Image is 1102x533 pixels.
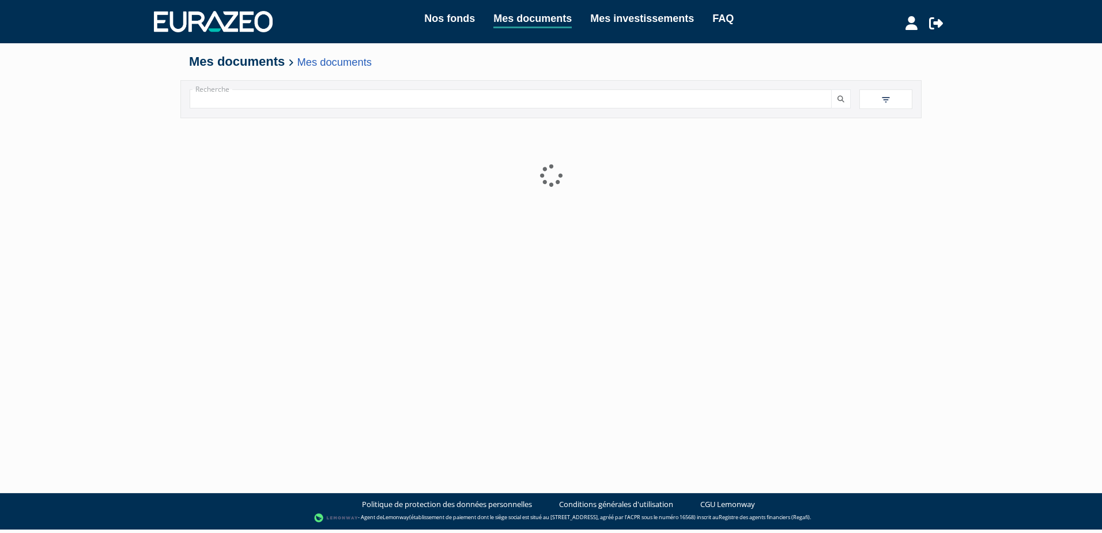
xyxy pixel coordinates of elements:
[314,512,358,524] img: logo-lemonway.png
[881,95,891,105] img: filter.svg
[190,89,832,108] input: Recherche
[383,514,409,521] a: Lemonway
[559,499,673,510] a: Conditions générales d'utilisation
[590,10,694,27] a: Mes investissements
[189,55,913,69] h4: Mes documents
[362,499,532,510] a: Politique de protection des données personnelles
[297,56,372,68] a: Mes documents
[12,512,1090,524] div: - Agent de (établissement de paiement dont le siège social est situé au [STREET_ADDRESS], agréé p...
[700,499,755,510] a: CGU Lemonway
[154,11,273,32] img: 1732889491-logotype_eurazeo_blanc_rvb.png
[424,10,475,27] a: Nos fonds
[719,514,810,521] a: Registre des agents financiers (Regafi)
[712,10,734,27] a: FAQ
[493,10,572,28] a: Mes documents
